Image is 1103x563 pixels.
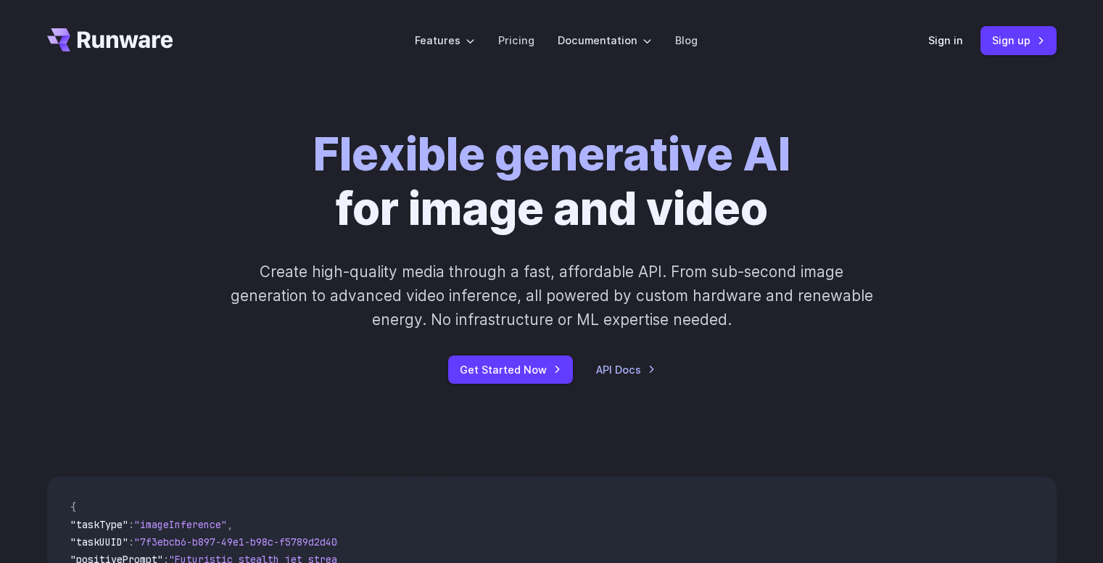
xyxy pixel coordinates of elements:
a: Pricing [498,32,534,49]
a: Sign up [980,26,1057,54]
span: "taskType" [70,518,128,531]
span: { [70,501,76,514]
label: Features [415,32,475,49]
span: "taskUUID" [70,535,128,548]
a: API Docs [596,361,656,378]
span: : [128,535,134,548]
strong: Flexible generative AI [313,127,790,181]
h1: for image and video [313,128,790,237]
span: : [128,518,134,531]
label: Documentation [558,32,652,49]
a: Go to / [47,28,173,52]
span: , [227,518,233,531]
span: "imageInference" [134,518,227,531]
a: Sign in [928,32,963,49]
a: Get Started Now [448,356,573,384]
a: Blog [675,32,698,49]
p: Create high-quality media through a fast, affordable API. From sub-second image generation to adv... [228,260,875,332]
span: "7f3ebcb6-b897-49e1-b98c-f5789d2d40d7" [134,535,355,548]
